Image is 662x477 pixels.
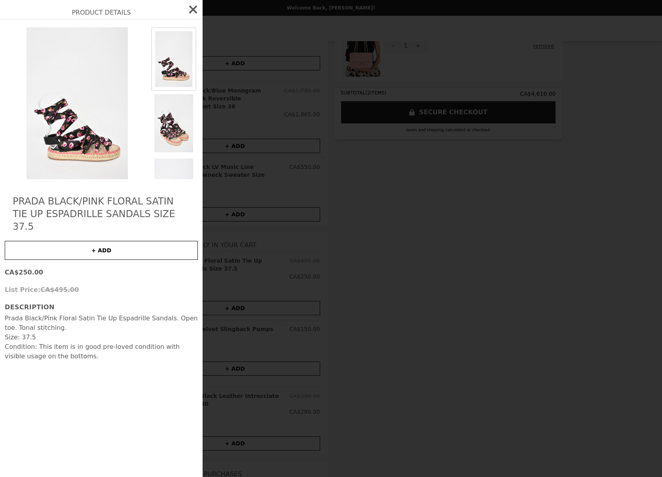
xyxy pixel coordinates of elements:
img: Default Title [5,27,150,179]
p: CA$250.00 [5,268,198,277]
button: + ADD [5,241,198,260]
p: Prada Black/Pink Floral Satin Tie Up Espadrille Sandals. Open toe. Tonal stitching. [5,314,198,333]
img: Default Title [151,91,196,155]
h2: Prada Black/Pink Floral Satin Tie Up Espadrille Sandals Size 37.5 [13,195,190,233]
p: Size: 37.5 Condition: This item is in good pre-loved condition with visible usage on the bottoms. [5,333,198,361]
img: Default Title [151,27,196,91]
span: CA$495.00 [40,286,79,293]
img: Default Title [151,155,196,220]
p: List Price: [5,285,198,295]
h3: Description [5,303,198,312]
